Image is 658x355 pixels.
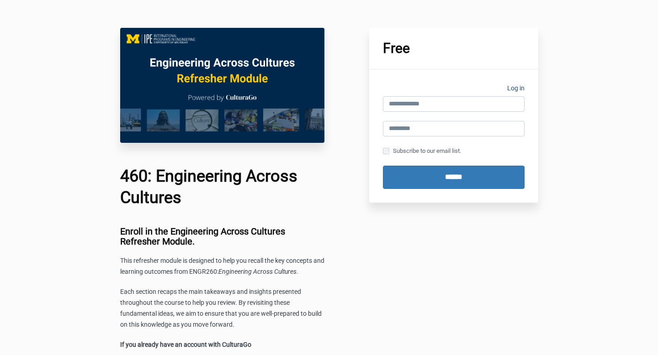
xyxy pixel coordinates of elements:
[120,288,301,306] span: Each section recaps the main takeaways and insights presented throughout
[383,148,389,154] input: Subscribe to our email list.
[218,268,297,275] span: Engineering Across Cultures
[383,146,461,156] label: Subscribe to our email list.
[120,28,325,143] img: c0f10fc-c575-6ff0-c716-7a6e5a06d1b5_EAC_460_Main_Image.png
[120,341,251,348] strong: If you already have an account with CulturaGo
[297,268,298,275] span: .
[507,83,525,96] a: Log in
[120,299,322,328] span: the course to help you review. By revisiting these fundamental ideas, we aim to ensure that you a...
[120,226,325,246] h3: Enroll in the Engineering Across Cultures Refresher Module.
[120,166,325,209] h1: 460: Engineering Across Cultures
[383,42,525,55] h1: Free
[120,257,324,275] span: This refresher module is designed to help you recall the key concepts and learning outcomes from ...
